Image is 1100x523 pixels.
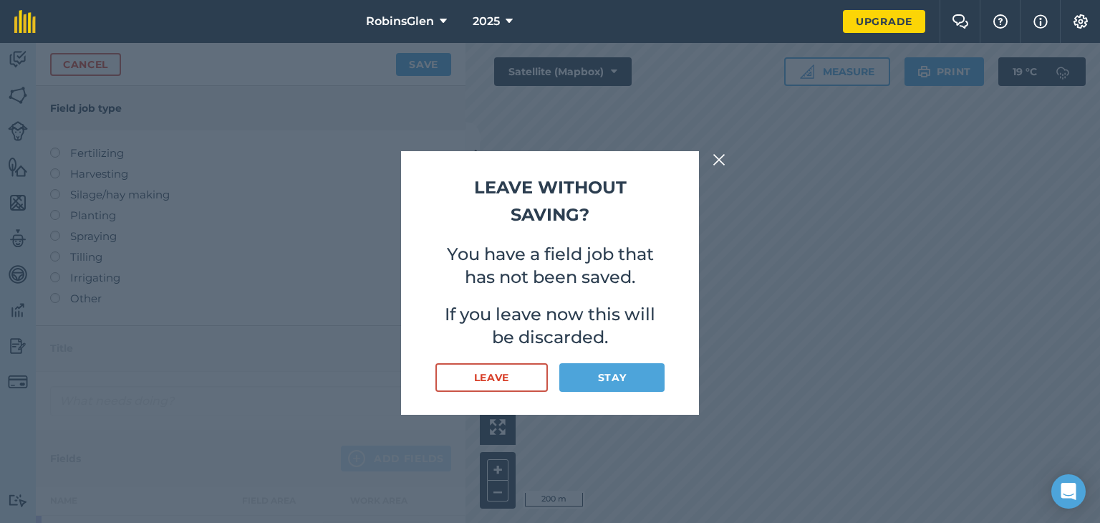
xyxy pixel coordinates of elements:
img: A cog icon [1072,14,1089,29]
a: Upgrade [843,10,925,33]
button: Stay [559,363,665,392]
span: RobinsGlen [366,13,434,30]
img: svg+xml;base64,PHN2ZyB4bWxucz0iaHR0cDovL3d3dy53My5vcmcvMjAwMC9zdmciIHdpZHRoPSIxNyIgaGVpZ2h0PSIxNy... [1033,13,1048,30]
h2: Leave without saving? [435,174,665,229]
img: A question mark icon [992,14,1009,29]
p: You have a field job that has not been saved. [435,243,665,289]
span: 2025 [473,13,500,30]
img: Two speech bubbles overlapping with the left bubble in the forefront [952,14,969,29]
div: Open Intercom Messenger [1051,474,1086,509]
button: Leave [435,363,548,392]
img: svg+xml;base64,PHN2ZyB4bWxucz0iaHR0cDovL3d3dy53My5vcmcvMjAwMC9zdmciIHdpZHRoPSIyMiIgaGVpZ2h0PSIzMC... [713,151,725,168]
img: fieldmargin Logo [14,10,36,33]
p: If you leave now this will be discarded. [435,303,665,349]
